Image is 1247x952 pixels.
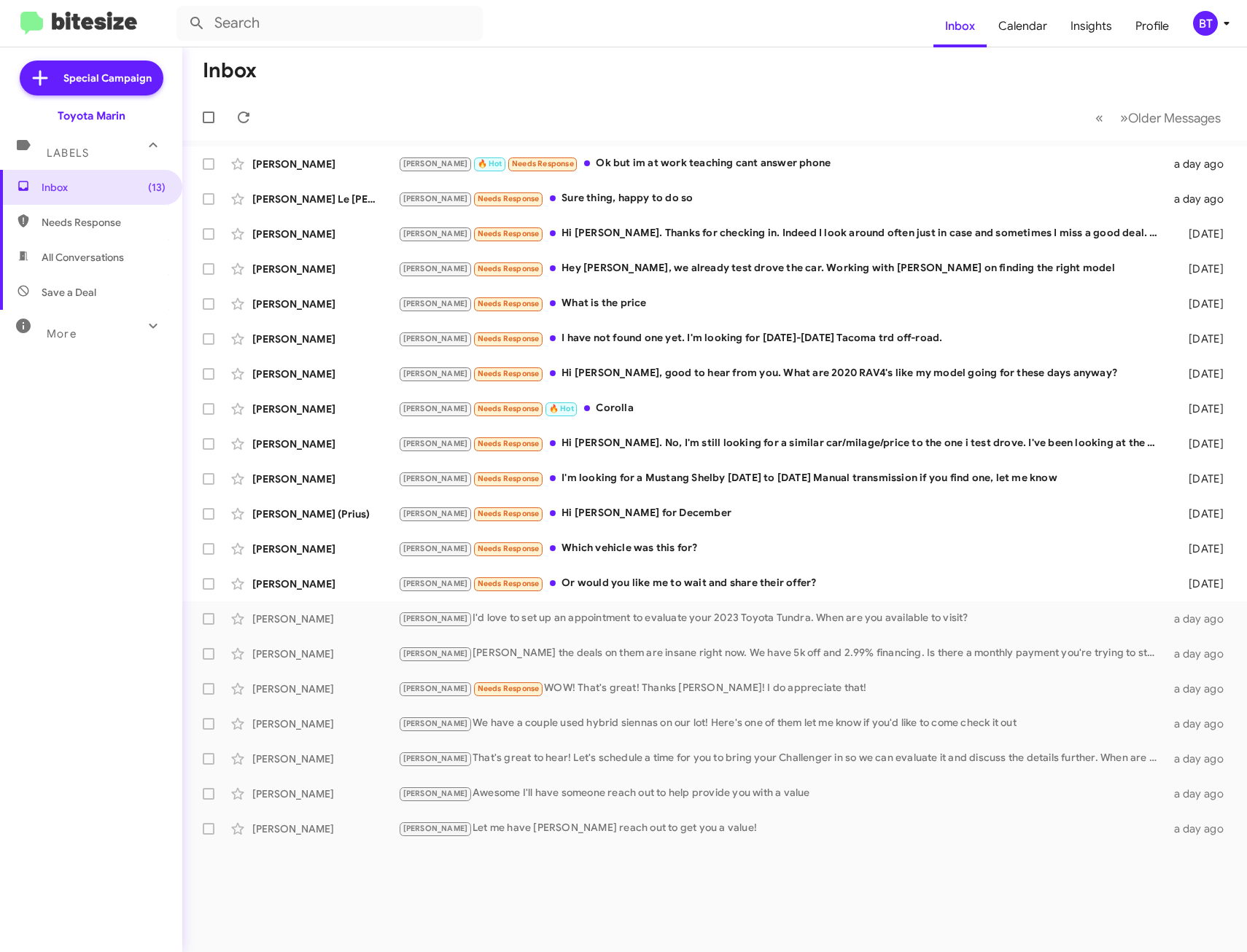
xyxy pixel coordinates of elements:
[398,400,1168,417] div: Corolla
[252,437,398,451] div: [PERSON_NAME]
[403,544,468,553] span: [PERSON_NAME]
[478,334,540,343] span: Needs Response
[148,180,166,195] span: (13)
[58,109,125,123] div: Toyota Marin
[252,262,398,276] div: [PERSON_NAME]
[1168,262,1235,276] div: [DATE]
[252,577,398,591] div: [PERSON_NAME]
[1059,5,1124,47] a: Insights
[478,229,540,238] span: Needs Response
[252,192,398,206] div: [PERSON_NAME] Le [PERSON_NAME]
[403,754,468,763] span: [PERSON_NAME]
[403,229,468,238] span: [PERSON_NAME]
[252,332,398,346] div: [PERSON_NAME]
[1168,402,1235,416] div: [DATE]
[252,227,398,241] div: [PERSON_NAME]
[398,470,1168,487] div: I'm looking for a Mustang Shelby [DATE] to [DATE] Manual transmission if you find one, let me know
[42,250,124,265] span: All Conversations
[42,180,166,195] span: Inbox
[252,717,398,731] div: [PERSON_NAME]
[398,435,1168,452] div: Hi [PERSON_NAME]. No, I'm still looking for a similar car/milage/price to the one i test drove. I...
[478,404,540,413] span: Needs Response
[1095,109,1103,127] span: «
[398,155,1168,172] div: Ok but im at work teaching cant answer phone
[252,157,398,171] div: [PERSON_NAME]
[176,6,483,41] input: Search
[252,682,398,696] div: [PERSON_NAME]
[1168,752,1235,766] div: a day ago
[1168,612,1235,626] div: a day ago
[1168,822,1235,836] div: a day ago
[478,509,540,518] span: Needs Response
[398,820,1168,837] div: Let me have [PERSON_NAME] reach out to get you a value!
[47,147,89,160] span: Labels
[1168,647,1235,661] div: a day ago
[512,159,574,168] span: Needs Response
[987,5,1059,47] a: Calendar
[1168,577,1235,591] div: [DATE]
[1087,103,1112,133] button: Previous
[403,264,468,273] span: [PERSON_NAME]
[398,260,1168,277] div: Hey [PERSON_NAME], we already test drove the car. Working with [PERSON_NAME] on finding the right...
[403,439,468,448] span: [PERSON_NAME]
[403,194,468,203] span: [PERSON_NAME]
[252,822,398,836] div: [PERSON_NAME]
[478,474,540,483] span: Needs Response
[252,367,398,381] div: [PERSON_NAME]
[478,544,540,553] span: Needs Response
[252,507,398,521] div: [PERSON_NAME] (Prius)
[1168,787,1235,801] div: a day ago
[252,612,398,626] div: [PERSON_NAME]
[42,215,166,230] span: Needs Response
[1168,472,1235,486] div: [DATE]
[1181,11,1231,36] button: BT
[478,684,540,693] span: Needs Response
[398,750,1168,767] div: That's great to hear! Let's schedule a time for you to bring your Challenger in so we can evaluat...
[398,540,1168,557] div: Which vehicle was this for?
[403,824,468,833] span: [PERSON_NAME]
[398,225,1168,242] div: Hi [PERSON_NAME]. Thanks for checking in. Indeed I look around often just in case and sometimes I...
[20,61,163,95] a: Special Campaign
[403,789,468,798] span: [PERSON_NAME]
[1124,5,1181,47] span: Profile
[252,472,398,486] div: [PERSON_NAME]
[252,787,398,801] div: [PERSON_NAME]
[252,297,398,311] div: [PERSON_NAME]
[1168,227,1235,241] div: [DATE]
[478,369,540,378] span: Needs Response
[398,330,1168,347] div: I have not found one yet. I'm looking for [DATE]-[DATE] Tacoma trd off-road.
[403,334,468,343] span: [PERSON_NAME]
[1168,192,1235,206] div: a day ago
[403,579,468,588] span: [PERSON_NAME]
[47,327,77,340] span: More
[1168,332,1235,346] div: [DATE]
[549,404,574,413] span: 🔥 Hot
[1168,297,1235,311] div: [DATE]
[478,439,540,448] span: Needs Response
[398,365,1168,382] div: Hi [PERSON_NAME], good to hear from you. What are 2020 RAV4's like my model going for these days ...
[403,474,468,483] span: [PERSON_NAME]
[1193,11,1218,36] div: BT
[398,715,1168,732] div: We have a couple used hybrid siennas on our lot! Here's one of them let me know if you'd like to ...
[1168,157,1235,171] div: a day ago
[1168,682,1235,696] div: a day ago
[398,645,1168,662] div: [PERSON_NAME] the deals on them are insane right now. We have 5k off and 2.99% financing. Is ther...
[478,159,502,168] span: 🔥 Hot
[252,402,398,416] div: [PERSON_NAME]
[63,71,152,85] span: Special Campaign
[403,684,468,693] span: [PERSON_NAME]
[42,285,96,300] span: Save a Deal
[1168,437,1235,451] div: [DATE]
[398,505,1168,522] div: Hi [PERSON_NAME] for December
[1087,103,1229,133] nav: Page navigation example
[252,752,398,766] div: [PERSON_NAME]
[1111,103,1229,133] button: Next
[478,299,540,308] span: Needs Response
[398,610,1168,627] div: I'd love to set up an appointment to evaluate your 2023 Toyota Tundra. When are you available to ...
[933,5,987,47] a: Inbox
[403,404,468,413] span: [PERSON_NAME]
[252,647,398,661] div: [PERSON_NAME]
[403,159,468,168] span: [PERSON_NAME]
